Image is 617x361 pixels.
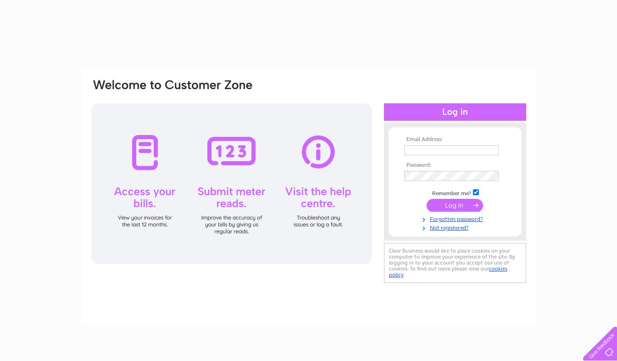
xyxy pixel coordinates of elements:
input: Submit [427,199,483,212]
th: Email Address: [402,136,508,143]
a: Forgotten password? [404,214,508,223]
a: cookies policy [389,265,507,278]
td: Remember me? [402,188,508,197]
div: Clear Business would like to place cookies on your computer to improve your experience of the sit... [384,243,526,283]
a: Not registered? [404,223,508,231]
th: Password: [402,162,508,169]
